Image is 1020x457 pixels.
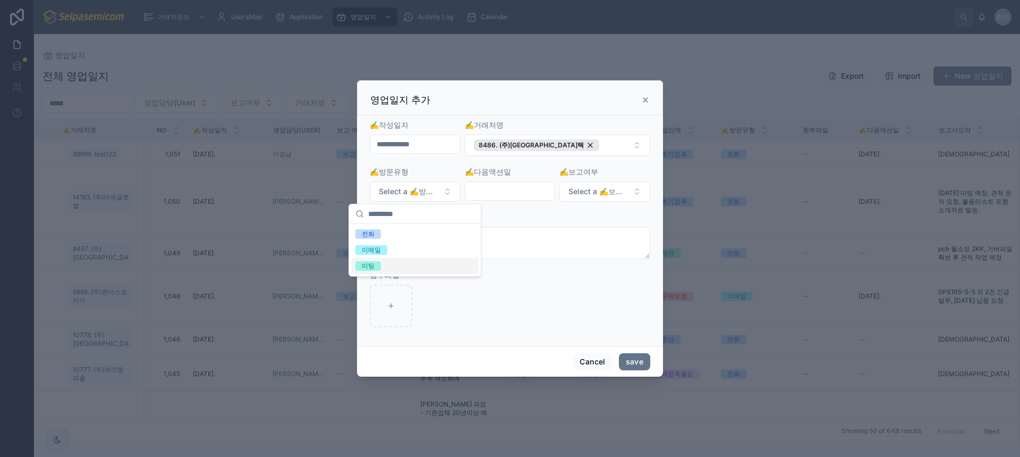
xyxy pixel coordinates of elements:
button: Select Button [465,135,650,156]
button: Unselect 6578 [474,139,599,151]
button: Cancel [573,353,612,370]
button: save [619,353,650,370]
div: 이메일 [362,245,381,255]
h3: 영업일지 추가 [370,94,430,106]
span: Select a ✍️방문유형 [379,186,439,197]
button: Select Button [559,181,650,202]
div: 미팅 [362,261,375,271]
button: Select Button [370,181,461,202]
div: Suggestions [349,224,481,276]
span: ✍️보고여부 [559,167,598,176]
span: Select a ✍️보고여부 [568,186,628,197]
span: ✍️방문유형 [370,167,409,176]
span: ✍️다음액션일 [465,167,511,176]
span: 8486. (주)[GEOGRAPHIC_DATA]텍 [479,141,584,149]
span: ✍️거래처명 [465,120,504,129]
div: 전화 [362,229,375,239]
span: ✍️작성일자 [370,120,409,129]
